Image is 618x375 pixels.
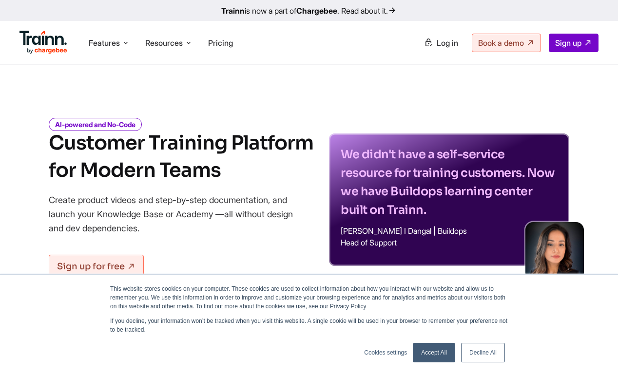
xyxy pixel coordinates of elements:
p: Create product videos and step-by-step documentation, and launch your Knowledge Base or Academy —... [49,193,307,235]
span: Log in [437,38,458,48]
a: Decline All [461,343,505,362]
a: Accept All [413,343,455,362]
p: [PERSON_NAME] I Dangal | Buildops [341,227,558,235]
a: Log in [418,34,464,52]
a: Cookies settings [364,348,407,357]
p: If you decline, your information won’t be tracked when you visit this website. A single cookie wi... [110,317,508,334]
span: Resources [145,37,183,48]
img: Trainn Logo [19,31,67,54]
h1: Customer Training Platform for Modern Teams [49,130,313,184]
img: sabina-buildops.d2e8138.png [525,222,584,281]
a: Pricing [208,38,233,48]
span: Book a demo [478,38,524,48]
p: This website stores cookies on your computer. These cookies are used to collect information about... [110,284,508,311]
p: Head of Support [341,239,558,246]
a: Sign up for free [49,255,144,278]
a: Book a demo [472,34,541,52]
span: Features [89,37,120,48]
i: AI-powered and No-Code [49,118,142,131]
b: Chargebee [296,6,337,16]
p: We didn't have a self-service resource for training customers. Now we have Buildops learning cent... [341,145,558,219]
span: Sign up [555,38,581,48]
a: Sign up [549,34,599,52]
b: Trainn [221,6,245,16]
